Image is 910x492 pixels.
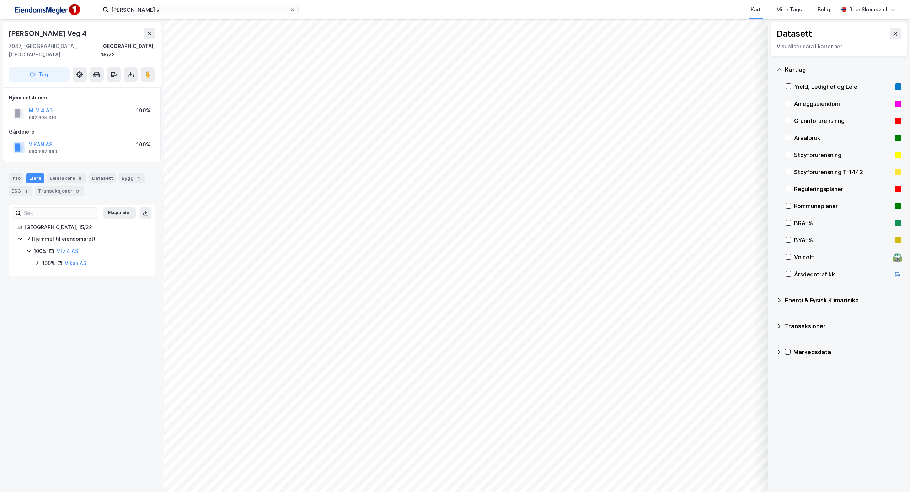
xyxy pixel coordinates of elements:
div: Eiere [26,173,44,183]
div: Årsdøgntrafikk [794,270,890,279]
div: Reguleringsplaner [794,185,892,193]
div: 1 [22,188,30,195]
div: Yield, Ledighet og Leie [794,82,892,91]
div: Datasett [777,28,812,39]
button: Ekspander [103,207,136,219]
div: Transaksjoner [35,186,84,196]
div: Bolig [818,5,830,14]
div: Støyforurensning T-1442 [794,168,892,176]
div: Kontrollprogram for chat [874,458,910,492]
div: Anleggseiendom [794,99,892,108]
div: Veinett [794,253,890,261]
div: BRA–% [794,219,892,227]
div: Visualiser data i kartet her. [777,42,901,51]
div: Støyforurensning [794,151,892,159]
div: Info [9,173,23,183]
img: F4PB6Px+NJ5v8B7XTbfpPpyloAAAAASUVORK5CYII= [11,2,82,18]
div: Mine Tags [776,5,802,14]
div: Arealbruk [794,134,892,142]
input: Søk på adresse, matrikkel, gårdeiere, leietakere eller personer [108,4,290,15]
div: Kartlag [785,65,901,74]
div: 100% [136,106,150,115]
div: 990 567 999 [29,149,57,155]
div: 6 [76,175,84,182]
div: Bygg [119,173,145,183]
div: Roar Skomsvoll [849,5,887,14]
a: Mlv 4 AS [56,248,78,254]
div: 100% [42,259,55,267]
div: BYA–% [794,236,892,244]
div: Gårdeiere [9,128,155,136]
a: Vikan AS [65,260,86,266]
input: Søk [21,208,99,218]
div: 7047, [GEOGRAPHIC_DATA], [GEOGRAPHIC_DATA] [9,42,101,59]
button: Tag [9,67,70,82]
div: Hjemmel til eiendomsrett [32,235,146,243]
div: Markedsdata [793,348,901,356]
div: 🛣️ [893,253,902,262]
div: Kommuneplaner [794,202,892,210]
div: 992 605 316 [29,115,56,120]
div: Datasett [89,173,116,183]
div: Hjemmelshaver [9,93,155,102]
div: 9 [74,188,81,195]
div: [GEOGRAPHIC_DATA], 15/22 [101,42,155,59]
div: 100% [34,247,47,255]
div: 100% [136,140,150,149]
iframe: Chat Widget [874,458,910,492]
div: Transaksjoner [785,322,901,330]
div: Energi & Fysisk Klimarisiko [785,296,901,304]
div: ESG [9,186,32,196]
div: Grunnforurensning [794,117,892,125]
div: 1 [135,175,142,182]
div: [PERSON_NAME] Veg 4 [9,28,88,39]
div: [GEOGRAPHIC_DATA], 15/22 [24,223,146,232]
div: Leietakere [47,173,86,183]
div: Kart [751,5,761,14]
